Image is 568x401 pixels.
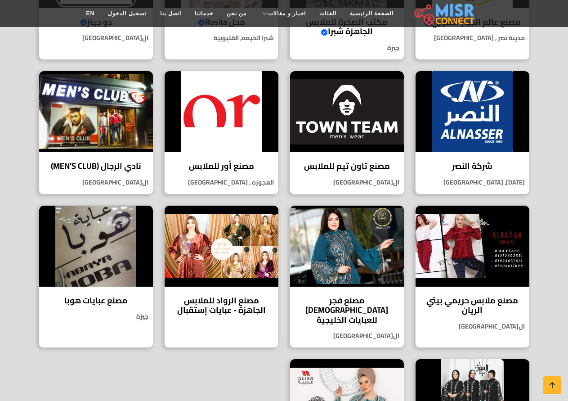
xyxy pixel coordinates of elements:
[159,71,284,194] a: مصنع أور للملابس مصنع أور للملابس العجوزه , [GEOGRAPHIC_DATA]
[416,33,529,43] p: مدينة نصر , [GEOGRAPHIC_DATA]
[165,33,278,43] p: شبرا الخيمه, القليوبية
[416,206,529,287] img: مصنع ملابس حريمي بيتي الريان
[188,5,220,22] a: خدماتنا
[39,206,153,287] img: مصنع عبايات هوبا
[80,5,102,22] a: EN
[284,71,410,194] a: مصنع تاون تيم للملابس مصنع تاون تيم للملابس ال[GEOGRAPHIC_DATA]
[171,296,272,315] h4: مصنع الرواد للملابس الجاهزة - عبايات إستقبال
[220,5,253,22] a: من نحن
[313,5,343,22] a: الفئات
[416,322,529,331] p: ال[GEOGRAPHIC_DATA]
[297,161,397,171] h4: مصنع تاون تيم للملابس
[268,9,306,18] span: اخبار و مقالات
[410,205,535,348] a: مصنع ملابس حريمي بيتي الريان مصنع ملابس حريمي بيتي الريان ال[GEOGRAPHIC_DATA]
[159,205,284,348] a: مصنع الرواد للملابس الجاهزة - عبايات إستقبال مصنع الرواد للملابس الجاهزة - عبايات إستقبال
[165,206,278,287] img: مصنع الرواد للملابس الجاهزة - عبايات إستقبال
[39,178,153,187] p: ال[GEOGRAPHIC_DATA]
[422,161,523,171] h4: شركة النصر
[46,296,146,306] h4: مصنع عبايات هوبا
[101,5,153,22] a: تسجيل الدخول
[410,71,535,194] a: شركة النصر شركة النصر [DATE], [GEOGRAPHIC_DATA]
[46,161,146,171] h4: نادي الرجال (MEN'S CLUB)
[290,43,404,53] p: جيزة
[253,5,313,22] a: اخبار و مقالات
[153,5,188,22] a: اتصل بنا
[39,33,153,43] p: ال[GEOGRAPHIC_DATA]
[422,296,523,315] h4: مصنع ملابس حريمي بيتي الريان
[297,17,397,36] h4: مكتب الصخرة للملابس الجاهزة شبرا
[416,178,529,187] p: [DATE], [GEOGRAPHIC_DATA]
[39,312,153,321] p: جيزة
[284,205,410,348] a: مصنع فجر الإسلام للعبايات الخليجية مصنع فجر [DEMOGRAPHIC_DATA] للعبايات الخليجية ال[GEOGRAPHIC_DATA]
[33,71,159,194] a: نادي الرجال (MEN'S CLUB) نادي الرجال (MEN'S CLUB) ال[GEOGRAPHIC_DATA]
[33,205,159,348] a: مصنع عبايات هوبا مصنع عبايات هوبا جيزة
[165,71,278,152] img: مصنع أور للملابس
[171,161,272,171] h4: مصنع أور للملابس
[165,178,278,187] p: العجوزه , [GEOGRAPHIC_DATA]
[290,71,404,152] img: مصنع تاون تيم للملابس
[290,178,404,187] p: ال[GEOGRAPHIC_DATA]
[290,331,404,341] p: ال[GEOGRAPHIC_DATA]
[297,296,397,325] h4: مصنع فجر [DEMOGRAPHIC_DATA] للعبايات الخليجية
[414,2,474,25] img: main.misr_connect
[290,206,404,287] img: مصنع فجر الإسلام للعبايات الخليجية
[321,29,328,36] svg: Verified account
[39,71,153,152] img: نادي الرجال (MEN'S CLUB)
[416,71,529,152] img: شركة النصر
[343,5,400,22] a: الصفحة الرئيسية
